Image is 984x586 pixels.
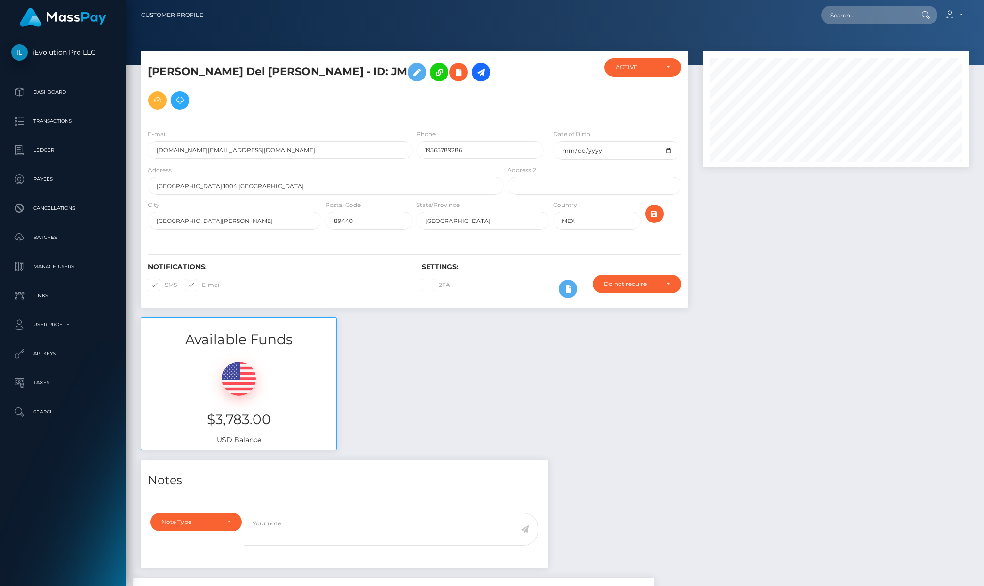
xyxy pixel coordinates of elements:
button: Note Type [150,513,242,531]
div: Note Type [161,518,220,526]
div: ACTIVE [616,63,659,71]
img: USD.png [222,362,256,396]
h3: $3,783.00 [148,410,329,429]
input: Search... [821,6,912,24]
a: Payees [7,167,119,191]
p: Links [11,288,115,303]
label: 2FA [422,279,450,291]
a: Transactions [7,109,119,133]
label: Country [553,201,577,209]
label: State/Province [416,201,460,209]
label: Date of Birth [553,130,590,139]
button: ACTIVE [604,58,681,77]
a: Taxes [7,371,119,395]
h4: Notes [148,472,540,489]
div: USD Balance [141,349,336,450]
a: Links [7,284,119,308]
p: Batches [11,230,115,245]
label: City [148,201,159,209]
label: Phone [416,130,436,139]
p: Transactions [11,114,115,128]
p: User Profile [11,317,115,332]
label: Address 2 [508,166,536,174]
a: Initiate Payout [472,63,490,81]
p: Search [11,405,115,419]
p: Taxes [11,376,115,390]
a: Cancellations [7,196,119,221]
label: SMS [148,279,177,291]
div: Do not require [604,280,659,288]
a: Manage Users [7,254,119,279]
label: E-mail [185,279,221,291]
p: Payees [11,172,115,187]
a: Dashboard [7,80,119,104]
a: User Profile [7,313,119,337]
img: iEvolution Pro LLC [11,44,28,61]
span: iEvolution Pro LLC [7,48,119,57]
h6: Settings: [422,263,681,271]
h6: Notifications: [148,263,407,271]
a: API Keys [7,342,119,366]
h5: [PERSON_NAME] Del [PERSON_NAME] - ID: JM [148,58,498,114]
button: Do not require [593,275,681,293]
p: Manage Users [11,259,115,274]
p: Dashboard [11,85,115,99]
label: Address [148,166,172,174]
label: E-mail [148,130,167,139]
p: API Keys [11,347,115,361]
img: MassPay Logo [20,8,106,27]
a: Ledger [7,138,119,162]
a: Search [7,400,119,424]
a: Customer Profile [141,5,203,25]
p: Ledger [11,143,115,158]
label: Postal Code [325,201,361,209]
p: Cancellations [11,201,115,216]
a: Batches [7,225,119,250]
h3: Available Funds [141,330,336,349]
